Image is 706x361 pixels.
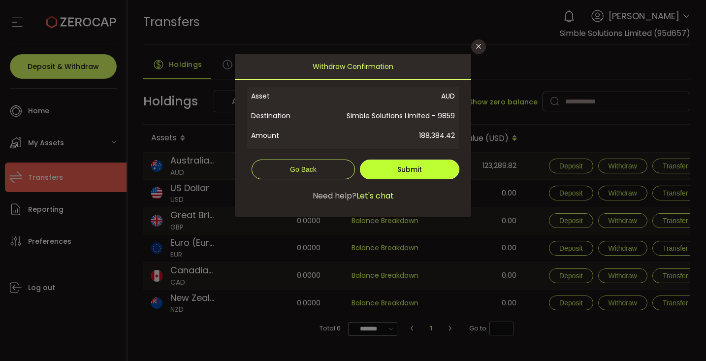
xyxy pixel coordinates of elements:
[251,106,314,126] span: Destination
[360,160,459,179] button: Submit
[314,126,455,145] span: 188,384.42
[314,106,455,126] span: Simble Solutions Limited - 9859
[313,190,356,202] span: Need help?
[290,165,317,173] span: Go Back
[252,160,355,179] button: Go Back
[251,126,314,145] span: Amount
[657,314,706,361] iframe: Chat Widget
[356,190,394,202] span: Let's chat
[235,54,471,217] div: dialog
[471,39,486,54] button: Close
[313,54,393,79] span: Withdraw Confirmation
[314,86,455,106] span: AUD
[397,164,422,174] span: Submit
[251,86,314,106] span: Asset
